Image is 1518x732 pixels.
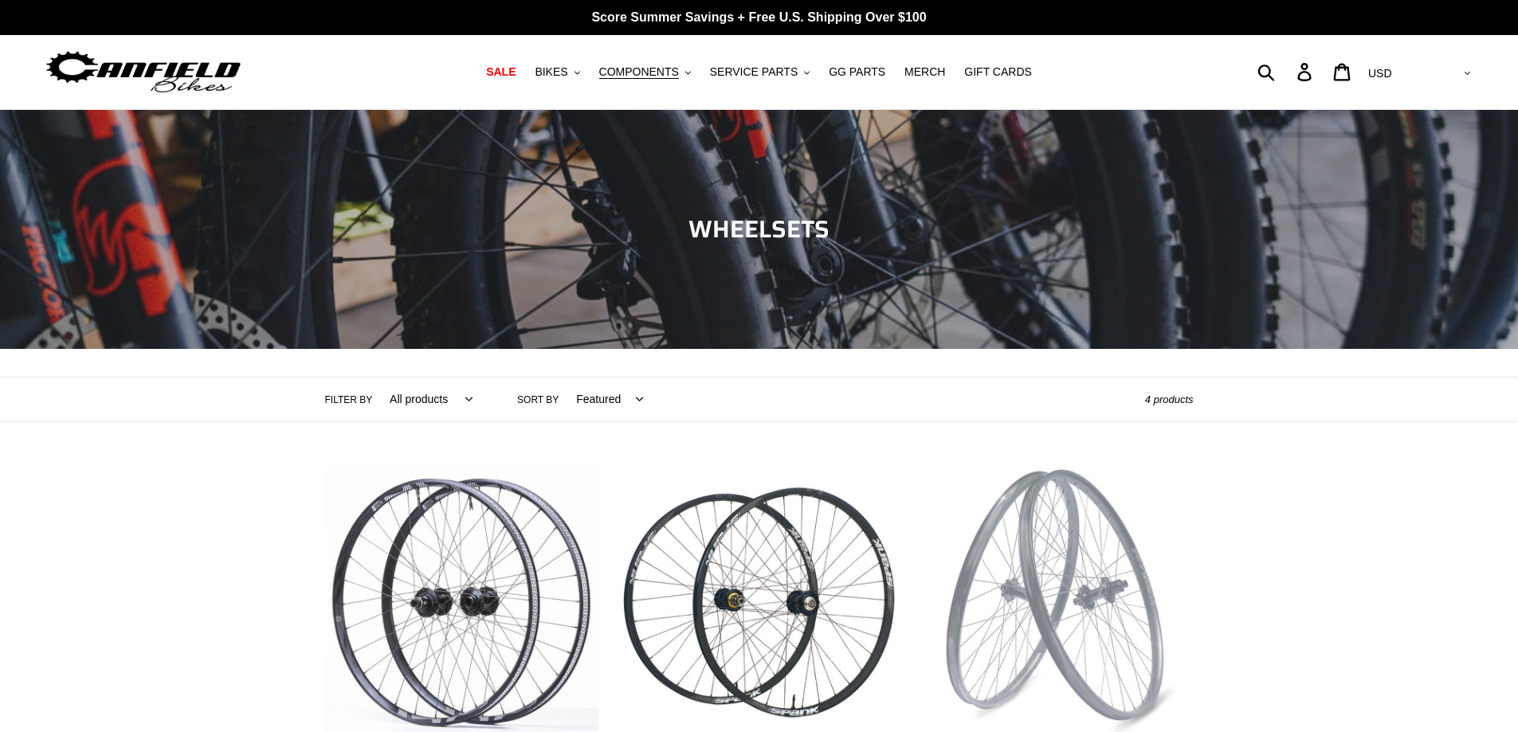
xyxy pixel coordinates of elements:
label: Filter by [325,393,373,407]
span: SERVICE PARTS [710,65,798,79]
button: BIKES [527,61,587,83]
a: GIFT CARDS [956,61,1040,83]
span: 4 products [1145,393,1194,405]
span: GG PARTS [829,65,885,79]
span: WHEELSETS [688,210,830,248]
span: SALE [486,65,516,79]
span: GIFT CARDS [964,65,1032,79]
a: MERCH [896,61,953,83]
button: SERVICE PARTS [702,61,818,83]
span: MERCH [904,65,945,79]
a: SALE [478,61,524,83]
a: GG PARTS [821,61,893,83]
button: COMPONENTS [591,61,699,83]
img: Canfield Bikes [44,47,243,97]
input: Search [1266,54,1307,89]
span: BIKES [535,65,567,79]
span: COMPONENTS [599,65,679,79]
label: Sort by [517,393,559,407]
